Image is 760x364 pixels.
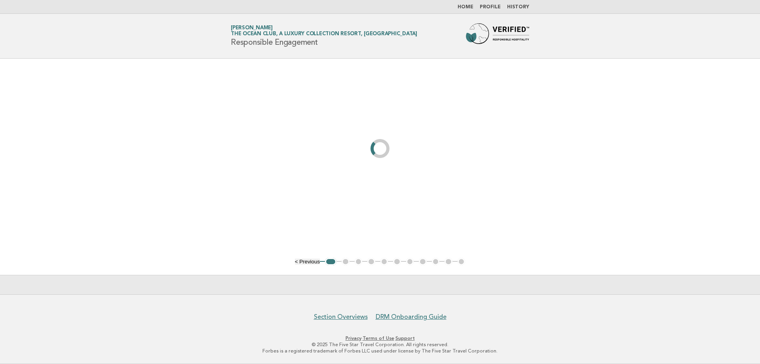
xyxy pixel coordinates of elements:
h1: Responsible Engagement [231,26,417,46]
a: History [507,5,529,10]
a: Terms of Use [363,335,394,341]
a: Support [395,335,415,341]
a: Privacy [346,335,361,341]
p: © 2025 The Five Star Travel Corporation. All rights reserved. [138,341,622,348]
a: Profile [480,5,501,10]
span: The Ocean Club, a Luxury Collection Resort, [GEOGRAPHIC_DATA] [231,32,417,37]
a: [PERSON_NAME]The Ocean Club, a Luxury Collection Resort, [GEOGRAPHIC_DATA] [231,25,417,36]
p: Forbes is a registered trademark of Forbes LLC used under license by The Five Star Travel Corpora... [138,348,622,354]
a: DRM Onboarding Guide [376,313,446,321]
img: Forbes Travel Guide [466,23,529,49]
p: · · [138,335,622,341]
a: Section Overviews [314,313,368,321]
a: Home [458,5,473,10]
